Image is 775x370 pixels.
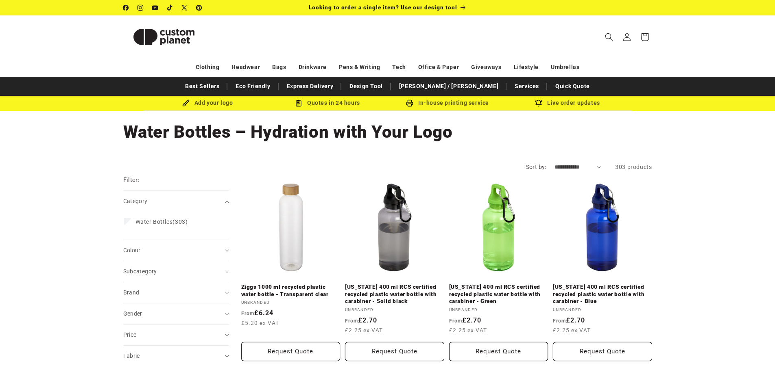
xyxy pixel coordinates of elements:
div: Add your logo [148,98,268,108]
a: Headwear [231,60,260,74]
a: Custom Planet [120,15,207,58]
a: Design Tool [345,79,387,93]
img: Brush Icon [182,100,190,107]
a: [US_STATE] 400 ml RCS certified recycled plastic water bottle with carabiner - Solid black [345,283,444,305]
a: Drinkware [299,60,327,74]
summary: Price [123,325,229,345]
a: Bags [272,60,286,74]
summary: Search [600,28,618,46]
summary: Colour (0 selected) [123,240,229,261]
span: Looking to order a single item? Use our design tool [309,4,457,11]
summary: Category (0 selected) [123,191,229,212]
a: Giveaways [471,60,501,74]
a: [US_STATE] 400 ml RCS certified recycled plastic water bottle with carabiner - Green [449,283,548,305]
a: Services [511,79,543,93]
span: (303) [135,218,188,225]
button: Request Quote [449,342,548,361]
img: Order Updates Icon [295,100,302,107]
a: Clothing [196,60,220,74]
div: In-house printing service [388,98,508,108]
summary: Subcategory (0 selected) [123,261,229,282]
div: Quotes in 24 hours [268,98,388,108]
a: Office & Paper [418,60,459,74]
a: Tech [392,60,406,74]
span: Water Bottles [135,219,173,225]
span: 303 products [615,164,652,170]
summary: Brand (0 selected) [123,282,229,303]
img: Custom Planet [123,19,205,55]
summary: Gender (0 selected) [123,303,229,324]
button: Request Quote [345,342,444,361]
a: Lifestyle [514,60,539,74]
img: Order updates [535,100,542,107]
h2: Filter: [123,175,140,185]
span: Gender [123,310,142,317]
a: Eco Friendly [231,79,274,93]
span: Fabric [123,353,140,359]
a: Quick Quote [551,79,594,93]
a: Best Sellers [181,79,223,93]
span: Category [123,198,148,204]
img: In-house printing [406,100,413,107]
span: Colour [123,247,141,253]
a: Pens & Writing [339,60,380,74]
button: Request Quote [553,342,652,361]
span: Subcategory [123,268,157,275]
label: Sort by: [526,164,546,170]
span: Price [123,331,137,338]
h1: Water Bottles – Hydration with Your Logo [123,121,652,143]
div: Live order updates [508,98,628,108]
button: Request Quote [241,342,341,361]
span: Brand [123,289,140,296]
a: Ziggs 1000 ml recycled plastic water bottle - Transparent clear [241,283,341,298]
a: [US_STATE] 400 ml RCS certified recycled plastic water bottle with carabiner - Blue [553,283,652,305]
a: Umbrellas [551,60,579,74]
summary: Fabric (0 selected) [123,346,229,366]
a: Express Delivery [283,79,338,93]
a: [PERSON_NAME] / [PERSON_NAME] [395,79,502,93]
